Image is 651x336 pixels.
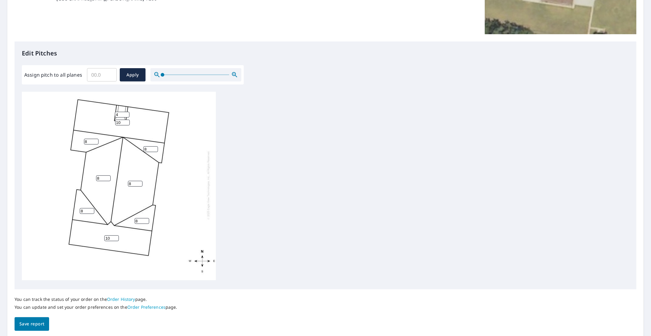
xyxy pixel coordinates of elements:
[125,71,141,79] span: Apply
[120,68,146,82] button: Apply
[22,49,629,58] p: Edit Pitches
[107,296,135,302] a: Order History
[127,304,166,310] a: Order Preferences
[15,304,177,310] p: You can update and set your order preferences on the page.
[19,320,44,328] span: Save report
[15,297,177,302] p: You can track the status of your order on the page.
[87,66,117,83] input: 00.0
[15,317,49,331] button: Save report
[24,71,82,78] label: Assign pitch to all planes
